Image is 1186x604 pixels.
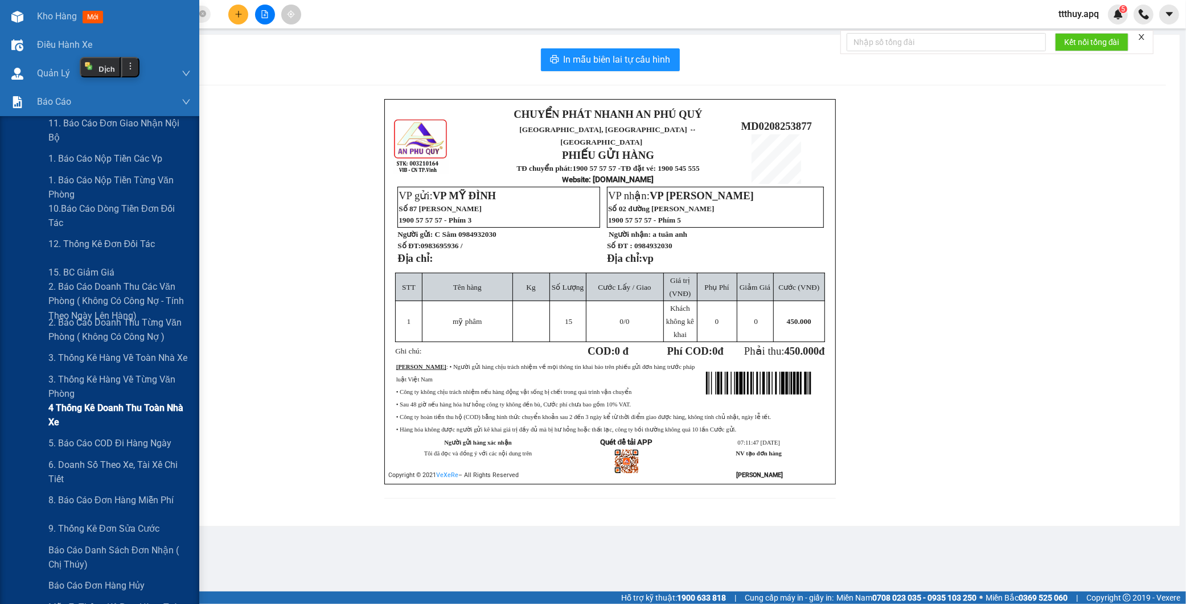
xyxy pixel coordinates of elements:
[704,283,729,291] span: Phụ Phí
[397,230,433,239] strong: Người gửi:
[620,317,624,326] span: 0
[715,317,719,326] span: 0
[48,401,191,429] span: 4 Thống kê doanh thu toàn nhà xe
[736,450,782,457] strong: NV tạo đơn hàng
[670,276,691,298] span: Giá trị (VNĐ)
[652,230,687,239] span: a tuân anh
[1049,7,1108,21] span: ttthuy.apq
[621,164,700,172] strong: TĐ đặt vé: 1900 545 555
[388,471,519,479] span: Copyright © 2021 – All Rights Reserved
[11,11,23,23] img: warehouse-icon
[778,283,819,291] span: Cước (VNĐ)
[745,591,834,604] span: Cung cấp máy in - giấy in:
[395,347,421,355] span: Ghi chú:
[847,33,1046,51] input: Nhập số tổng đài
[607,241,633,250] strong: Số ĐT :
[453,283,482,291] span: Tên hàng
[609,230,651,239] strong: Người nhận:
[48,458,191,486] span: 6. Doanh số theo xe, tài xế chi tiết
[48,173,191,202] span: 1. Báo cáo nộp tiền từng văn phòng
[787,317,811,326] span: 450.000
[607,252,642,264] strong: Địa chỉ:
[608,190,754,202] span: VP nhận:
[436,471,458,479] a: VeXeRe
[235,10,243,18] span: plus
[1064,36,1119,48] span: Kết nối tổng đài
[396,426,737,433] span: • Hàng hóa không được người gửi kê khai giá trị đầy đủ mà bị hư hỏng hoặc thất lạc, công ty bồi t...
[1113,9,1123,19] img: icon-new-feature
[608,216,681,224] span: 1900 57 57 57 - Phím 5
[600,438,652,446] strong: Quét để tải APP
[564,52,671,67] span: In mẫu biên lai tự cấu hình
[1123,594,1131,602] span: copyright
[666,304,694,339] span: Khách không kê khai
[11,96,23,108] img: solution-icon
[48,237,155,251] span: 12. Thống kê đơn đối tác
[48,578,145,593] span: Báo cáo đơn hàng hủy
[407,317,411,326] span: 1
[526,283,535,291] span: Kg
[83,11,103,23] span: mới
[48,436,171,450] span: 5. Báo cáo COD đi hàng ngày
[255,5,275,24] button: file-add
[48,202,191,230] span: 10.Báo cáo dòng tiền đơn đối tác
[819,345,824,357] span: đ
[393,118,449,174] img: logo
[1138,33,1146,41] span: close
[261,10,269,18] span: file-add
[552,283,584,291] span: Số Lượng
[399,190,496,202] span: VP gửi:
[620,317,630,326] span: /0
[396,364,695,383] span: : • Người gửi hàng chịu trách nhiệm về mọi thông tin khai báo trên phiếu gửi đơn hàng trước pháp ...
[402,283,416,291] span: STT
[48,351,187,365] span: 3. Thống kê hàng về toàn nhà xe
[516,164,572,172] strong: TĐ chuyển phát:
[453,317,482,326] span: mỹ phâm
[399,216,471,224] span: 1900 57 57 57 - Phím 3
[1055,33,1128,51] button: Kết nối tổng đài
[562,149,654,161] strong: PHIẾU GỬI HÀNG
[444,439,512,446] strong: Người gửi hàng xác nhận
[738,439,780,446] span: 07:11:47 [DATE]
[199,9,206,20] span: close-circle
[397,241,462,250] strong: Số ĐT:
[281,5,301,24] button: aim
[37,66,70,80] span: Quản Lý
[1121,5,1125,13] span: 5
[1139,9,1149,19] img: phone-icon
[1119,5,1127,13] sup: 5
[396,389,632,395] span: • Công ty không chịu trách nhiệm nếu hàng động vật sống bị chết trong quá trình vận chuyển
[754,317,758,326] span: 0
[588,345,629,357] strong: COD:
[541,48,680,71] button: printerIn mẫu biên lai tự cấu hình
[182,69,191,78] span: down
[836,591,976,604] span: Miền Nam
[228,5,248,24] button: plus
[48,151,162,166] span: 1. Báo cáo nộp tiền các vp
[396,364,446,370] strong: [PERSON_NAME]
[734,591,736,604] span: |
[48,372,191,401] span: 3. Thống kê hàng về từng văn phòng
[396,414,771,420] span: • Công ty hoàn tiền thu hộ (COD) bằng hình thức chuyển khoản sau 2 đến 3 ngày kể từ thời điểm gia...
[182,97,191,106] span: down
[37,38,92,52] span: Điều hành xe
[608,204,715,213] span: Số 02 đường [PERSON_NAME]
[986,591,1068,604] span: Miền Bắc
[199,10,206,17] span: close-circle
[48,543,191,572] span: Báo cáo danh sách đơn nhận ( Chị Thúy)
[48,280,191,322] span: 2. Báo cáo doanh thu các văn phòng ( không có công nợ - tính theo ngày lên hàng)
[435,230,496,239] span: C Sâm 0984932030
[550,55,559,65] span: printer
[979,595,983,600] span: ⚪️
[736,471,783,479] strong: [PERSON_NAME]
[519,125,696,146] span: [GEOGRAPHIC_DATA], [GEOGRAPHIC_DATA] ↔ [GEOGRAPHIC_DATA]
[37,94,71,109] span: Báo cáo
[615,345,629,357] span: 0 đ
[396,401,631,408] span: • Sau 48 giờ nếu hàng hóa hư hỏng công ty không đền bù, Cước phí chưa bao gồm 10% VAT.
[397,252,433,264] strong: Địa chỉ:
[1159,5,1179,24] button: caret-down
[573,164,621,172] strong: 1900 57 57 57 -
[421,241,463,250] span: 0983695936 /
[712,345,717,357] span: 0
[514,108,702,120] strong: CHUYỂN PHÁT NHANH AN PHÚ QUÝ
